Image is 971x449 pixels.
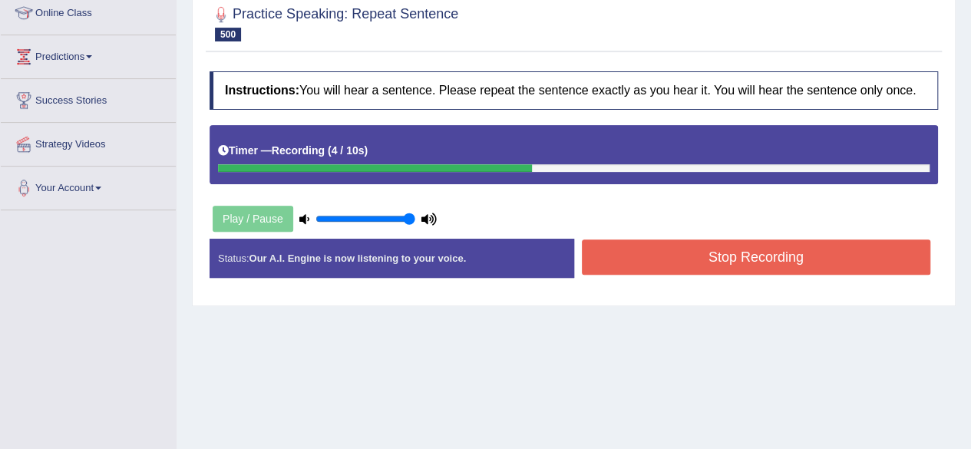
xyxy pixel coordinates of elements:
[364,144,368,157] b: )
[249,253,466,264] strong: Our A.I. Engine is now listening to your voice.
[328,144,332,157] b: (
[1,167,176,205] a: Your Account
[272,144,325,157] b: Recording
[210,239,574,278] div: Status:
[1,123,176,161] a: Strategy Videos
[210,71,938,110] h4: You will hear a sentence. Please repeat the sentence exactly as you hear it. You will hear the se...
[582,239,931,275] button: Stop Recording
[218,145,368,157] h5: Timer —
[215,28,241,41] span: 500
[225,84,299,97] b: Instructions:
[1,79,176,117] a: Success Stories
[1,35,176,74] a: Predictions
[332,144,365,157] b: 4 / 10s
[210,3,458,41] h2: Practice Speaking: Repeat Sentence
